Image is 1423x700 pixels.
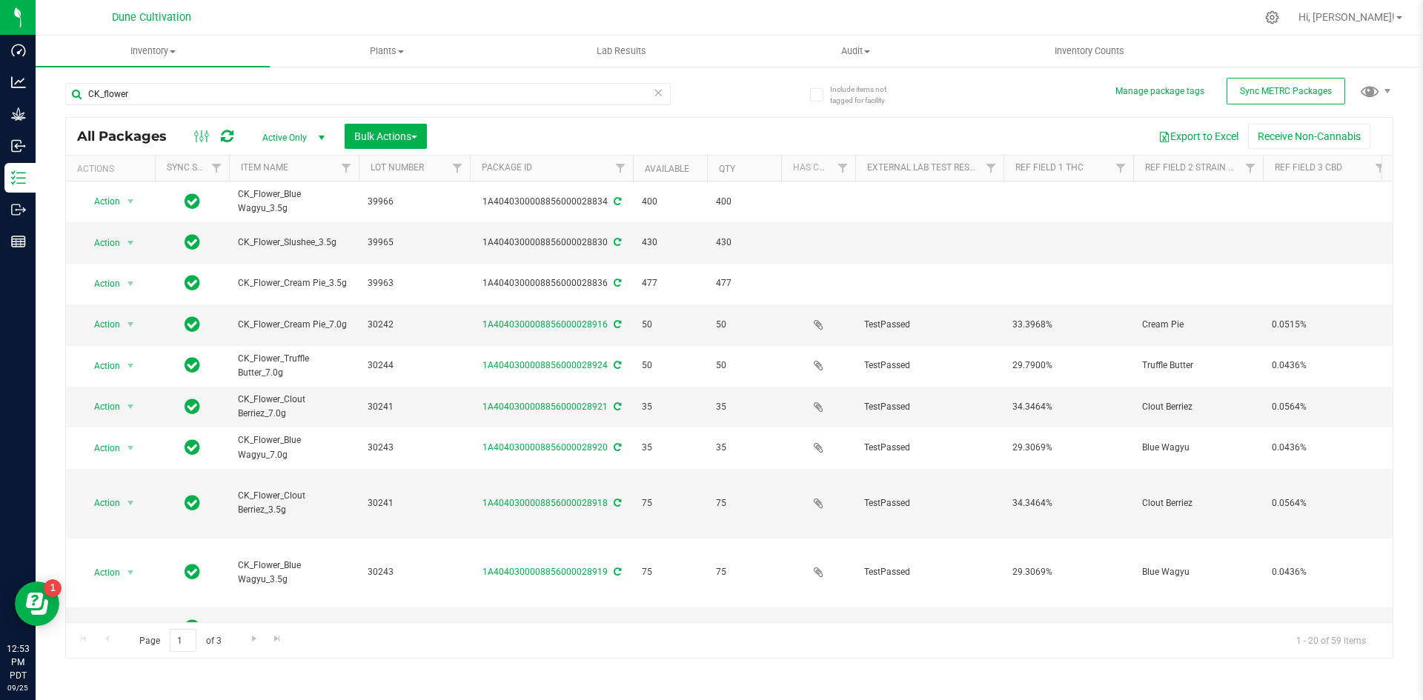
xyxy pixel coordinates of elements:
[122,191,140,212] span: select
[368,441,461,455] span: 30243
[1238,156,1263,181] a: Filter
[271,44,503,58] span: Plants
[354,130,417,142] span: Bulk Actions
[7,642,29,682] p: 12:53 PM PDT
[1109,156,1133,181] a: Filter
[864,496,995,510] span: TestPassed
[185,191,200,212] span: In Sync
[368,621,461,635] span: 32229
[611,319,621,330] span: Sync from Compliance System
[1227,78,1345,104] button: Sync METRC Packages
[482,567,608,577] a: 1A4040300008856000028919
[334,156,359,181] a: Filter
[185,493,200,513] span: In Sync
[368,318,461,332] span: 30242
[77,128,182,144] span: All Packages
[716,621,772,635] span: 20
[716,359,772,373] span: 50
[645,164,689,174] a: Available
[11,202,26,217] inline-svg: Outbound
[642,195,698,209] span: 400
[11,107,26,121] inline-svg: Grow
[81,273,121,294] span: Action
[1015,162,1084,173] a: Ref Field 1 THC
[122,618,140,639] span: select
[642,359,698,373] span: 50
[368,236,461,250] span: 39965
[345,124,427,149] button: Bulk Actions
[972,36,1207,67] a: Inventory Counts
[642,236,698,250] span: 430
[1263,10,1281,24] div: Manage settings
[482,360,608,370] a: 1A4040300008856000028924
[185,314,200,335] span: In Sync
[482,162,532,173] a: Package ID
[1272,318,1384,332] span: 0.0515%
[864,359,995,373] span: TestPassed
[611,567,621,577] span: Sync from Compliance System
[864,565,995,579] span: TestPassed
[608,156,633,181] a: Filter
[122,314,140,335] span: select
[719,164,735,174] a: Qty
[238,489,350,517] span: CK_Flower_Clout Berriez_3.5g
[1142,565,1254,579] span: Blue Wagyu
[122,356,140,376] span: select
[241,162,288,173] a: Item Name
[739,44,972,58] span: Audit
[1248,124,1370,149] button: Receive Non-Cannabis
[81,396,121,417] span: Action
[243,629,265,649] a: Go to the next page
[185,396,200,417] span: In Sync
[7,682,29,693] p: 09/25
[867,162,984,173] a: External Lab Test Result
[1272,496,1384,510] span: 0.0564%
[642,621,698,635] span: 0
[468,236,635,250] div: 1A4040300008856000028830
[1145,162,1253,173] a: Ref Field 2 Strain Name
[482,401,608,412] a: 1A4040300008856000028921
[81,233,121,253] span: Action
[11,170,26,185] inline-svg: Inventory
[238,187,350,216] span: CK_Flower_Blue Wagyu_3.5g
[185,437,200,458] span: In Sync
[15,581,59,626] iframe: Resource center
[167,162,224,173] a: Sync Status
[611,196,621,207] span: Sync from Compliance System
[1012,318,1124,332] span: 33.3968%
[81,562,121,583] span: Action
[1012,621,1124,635] span: 33.8143%
[716,565,772,579] span: 75
[445,156,470,181] a: Filter
[36,36,270,67] a: Inventory
[642,441,698,455] span: 35
[1012,496,1124,510] span: 34.3464%
[611,278,621,288] span: Sync from Compliance System
[864,441,995,455] span: TestPassed
[653,83,663,102] span: Clear
[368,496,461,510] span: 30241
[1012,359,1124,373] span: 29.7900%
[238,393,350,421] span: CK_Flower_Clout Berriez_7.0g
[1149,124,1248,149] button: Export to Excel
[238,559,350,587] span: CK_Flower_Blue Wagyu_3.5g
[468,195,635,209] div: 1A4040300008856000028834
[238,236,350,250] span: CK_Flower_Slushee_3.5g
[1142,496,1254,510] span: Clout Berriez
[642,400,698,414] span: 35
[1272,441,1384,455] span: 0.0436%
[122,273,140,294] span: select
[716,400,772,414] span: 35
[1284,629,1378,651] span: 1 - 20 of 59 items
[642,318,698,332] span: 50
[65,83,671,105] input: Search Package ID, Item Name, SKU, Lot or Part Number...
[1142,359,1254,373] span: Truffle Butter
[11,139,26,153] inline-svg: Inbound
[185,561,200,582] span: In Sync
[238,318,350,332] span: CK_Flower_Cream Pie_7.0g
[864,621,995,635] span: TestPassed
[368,276,461,290] span: 39963
[482,319,608,330] a: 1A4040300008856000028916
[122,493,140,513] span: select
[1272,400,1384,414] span: 0.0564%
